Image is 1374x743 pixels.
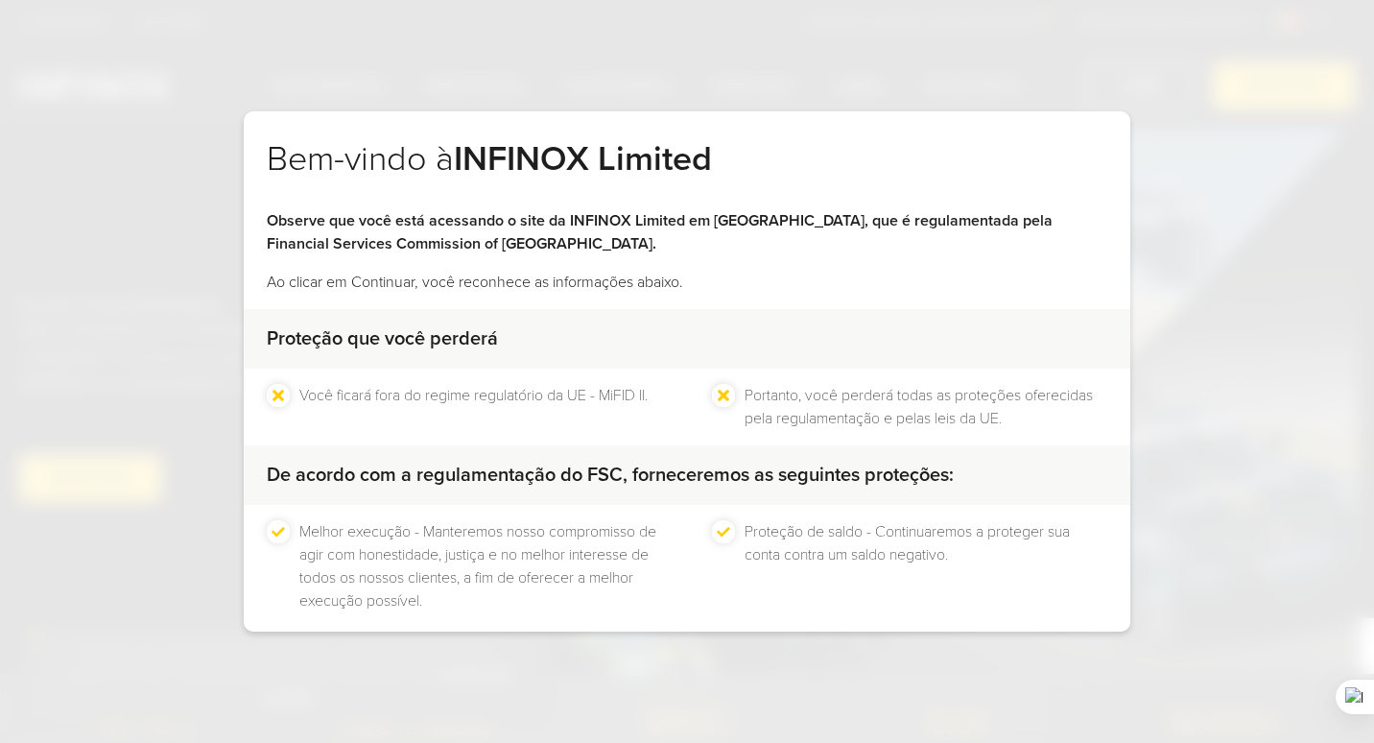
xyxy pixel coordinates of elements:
li: Portanto, você perderá todas as proteções oferecidas pela regulamentação e pelas leis da UE. [745,384,1107,430]
strong: Observe que você está acessando o site da INFINOX Limited em [GEOGRAPHIC_DATA], que é regulamenta... [267,211,1053,253]
strong: De acordo com a regulamentação do FSC, forneceremos as seguintes proteções: [267,464,954,487]
p: Ao clicar em Continuar, você reconhece as informações abaixo. [267,271,1107,294]
li: Melhor execução - Manteremos nosso compromisso de agir com honestidade, justiça e no melhor inter... [299,520,662,612]
li: Você ficará fora do regime regulatório da UE - MiFID II. [299,384,648,430]
li: Proteção de saldo - Continuaremos a proteger sua conta contra um saldo negativo. [745,520,1107,612]
h2: Bem-vindo à [267,138,1107,209]
strong: INFINOX Limited [454,138,712,180]
strong: Proteção que você perderá [267,327,498,350]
